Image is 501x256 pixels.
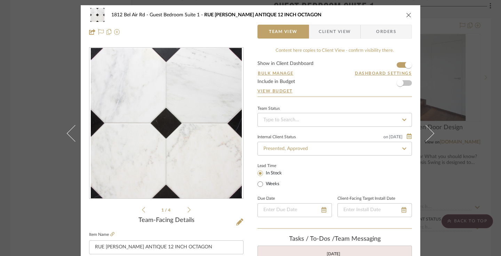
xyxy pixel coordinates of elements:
span: 1812 Bel Air Rd [111,13,150,17]
span: / [165,208,168,212]
img: cc2838b1-9aba-400d-8fbc-fcae546ff30d_436x436.jpg [91,48,242,199]
span: RUE [PERSON_NAME] ANTIQUE 12 INCH OCTAGON [204,13,321,17]
input: Enter Install Date [337,203,412,217]
div: Internal Client Status [257,135,296,139]
input: Enter Item Name [89,240,244,254]
span: Tasks / To-Dos / [289,236,335,242]
img: cc2838b1-9aba-400d-8fbc-fcae546ff30d_48x40.jpg [89,8,106,22]
label: In Stock [264,170,282,176]
button: Dashboard Settings [355,70,412,76]
label: Lead Time [257,163,293,169]
button: close [406,12,412,18]
span: Guest Bedroom Suite 1 [150,13,204,17]
span: Orders [368,25,404,39]
label: Item Name [89,232,114,238]
div: Content here copies to Client View - confirm visibility there. [257,47,412,54]
div: Team Status [257,107,280,110]
span: 4 [168,208,172,212]
span: 1 [161,208,165,212]
label: Client-Facing Target Install Date [337,197,395,200]
button: Bulk Manage [257,70,294,76]
span: Team View [269,25,297,39]
a: View Budget [257,88,412,94]
input: Enter Due Date [257,203,332,217]
div: Team-Facing Details [89,217,244,224]
span: Client View [319,25,351,39]
input: Type to Search… [257,142,412,156]
input: Type to Search… [257,113,412,127]
div: team Messaging [257,236,412,243]
mat-radio-group: Select item type [257,169,293,188]
span: [DATE] [388,134,403,139]
label: Weeks [264,181,279,187]
div: 0 [89,48,243,199]
label: Due Date [257,197,275,200]
span: on [383,135,388,139]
